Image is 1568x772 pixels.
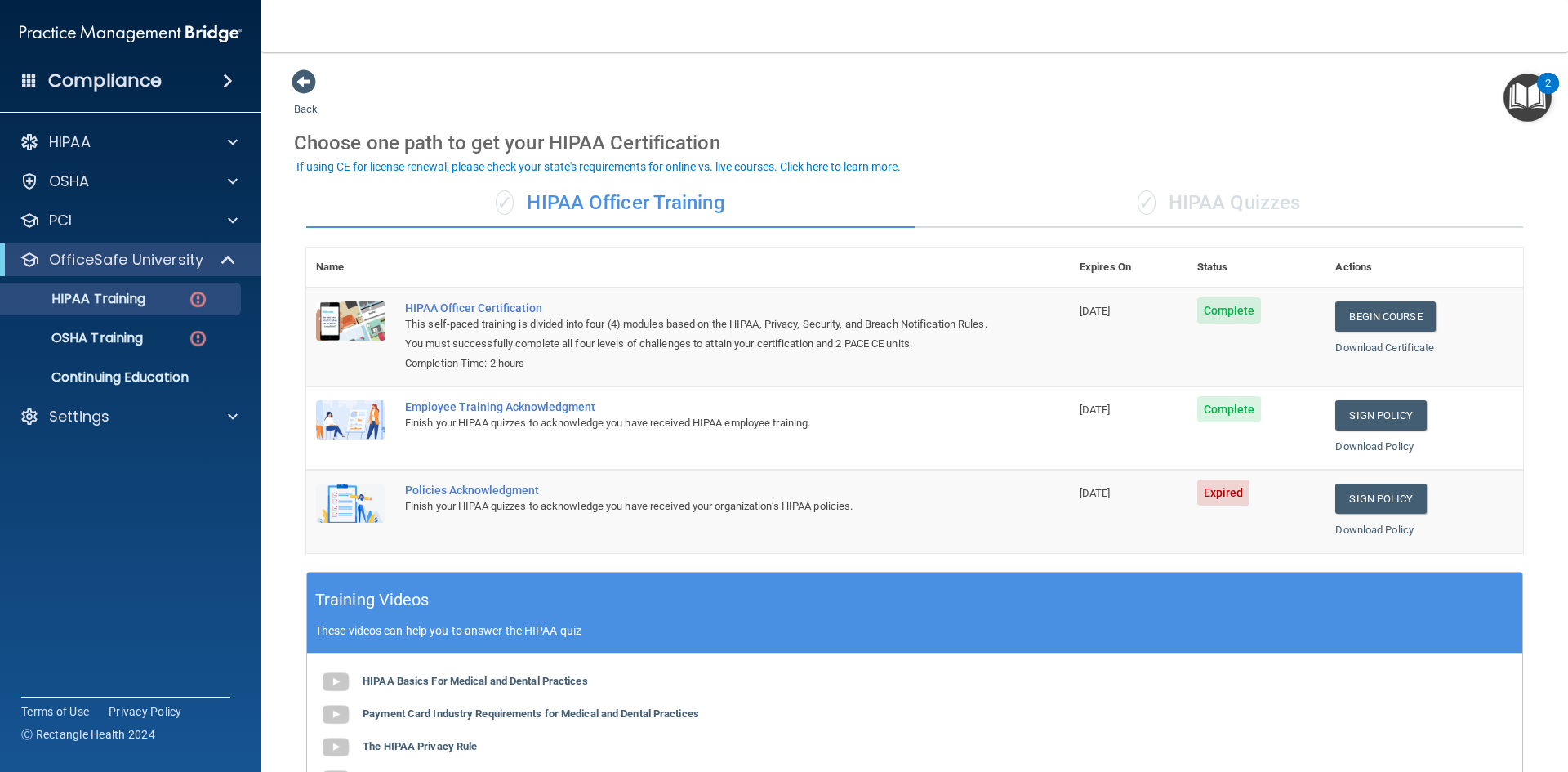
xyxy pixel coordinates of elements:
p: HIPAA [49,132,91,152]
img: PMB logo [20,17,242,50]
a: Privacy Policy [109,703,182,720]
button: If using CE for license renewal, please check your state's requirements for online vs. live cours... [294,158,903,175]
img: danger-circle.6113f641.png [188,328,208,349]
a: Download Policy [1335,524,1414,536]
div: Employee Training Acknowledgment [405,400,988,413]
a: Terms of Use [21,703,89,720]
span: Ⓒ Rectangle Health 2024 [21,726,155,743]
div: Finish your HIPAA quizzes to acknowledge you have received your organization’s HIPAA policies. [405,497,988,516]
th: Expires On [1070,248,1187,288]
p: Continuing Education [11,369,234,386]
a: Begin Course [1335,301,1435,332]
img: danger-circle.6113f641.png [188,289,208,310]
div: Choose one path to get your HIPAA Certification [294,119,1535,167]
div: 2 [1545,83,1551,105]
div: This self-paced training is divided into four (4) modules based on the HIPAA, Privacy, Security, ... [405,315,988,354]
th: Status [1187,248,1326,288]
span: ✓ [496,190,514,215]
p: These videos can help you to answer the HIPAA quiz [315,624,1514,637]
a: Download Policy [1335,440,1414,453]
a: OSHA [20,172,238,191]
th: Name [306,248,395,288]
a: Settings [20,407,238,426]
span: [DATE] [1080,404,1111,416]
a: Sign Policy [1335,484,1426,514]
div: HIPAA Officer Training [306,179,915,228]
a: Back [294,83,318,115]
span: Complete [1197,396,1262,422]
a: OfficeSafe University [20,250,237,270]
span: Expired [1197,480,1250,506]
a: HIPAA [20,132,238,152]
h5: Training Videos [315,586,430,614]
a: Sign Policy [1335,400,1426,431]
b: HIPAA Basics For Medical and Dental Practices [363,675,588,687]
div: Finish your HIPAA quizzes to acknowledge you have received HIPAA employee training. [405,413,988,433]
th: Actions [1325,248,1523,288]
p: OSHA Training [11,330,143,346]
a: PCI [20,211,238,230]
a: Download Certificate [1335,341,1434,354]
b: The HIPAA Privacy Rule [363,740,477,752]
a: HIPAA Officer Certification [405,301,988,315]
div: HIPAA Quizzes [915,179,1523,228]
button: Open Resource Center, 2 new notifications [1503,74,1552,122]
div: If using CE for license renewal, please check your state's requirements for online vs. live cours... [296,161,901,172]
p: OSHA [49,172,90,191]
div: Policies Acknowledgment [405,484,988,497]
h4: Compliance [48,69,162,92]
div: Completion Time: 2 hours [405,354,988,373]
span: Complete [1197,297,1262,324]
span: ✓ [1138,190,1156,215]
p: Settings [49,407,109,426]
b: Payment Card Industry Requirements for Medical and Dental Practices [363,707,699,720]
span: [DATE] [1080,305,1111,317]
p: PCI [49,211,72,230]
p: OfficeSafe University [49,250,203,270]
p: HIPAA Training [11,291,145,307]
img: gray_youtube_icon.38fcd6cc.png [319,731,352,764]
img: gray_youtube_icon.38fcd6cc.png [319,698,352,731]
span: [DATE] [1080,487,1111,499]
img: gray_youtube_icon.38fcd6cc.png [319,666,352,698]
